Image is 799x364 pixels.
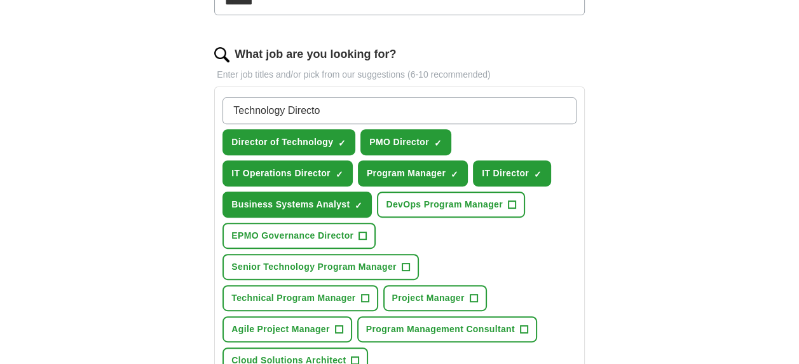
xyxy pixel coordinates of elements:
input: Type a job title and press enter [222,97,576,124]
span: DevOps Program Manager [386,198,503,211]
span: IT Operations Director [231,167,331,180]
button: Senior Technology Program Manager [222,254,418,280]
button: IT Director✓ [473,160,551,186]
button: Director of Technology✓ [222,129,355,155]
span: ✓ [534,169,542,179]
span: Program Manager [367,167,446,180]
span: Director of Technology [231,136,333,149]
span: ✓ [336,169,343,179]
button: Project Manager [383,285,487,311]
button: Agile Project Manager [222,316,352,342]
p: Enter job titles and/or pick from our suggestions (6-10 recommended) [214,68,584,81]
button: DevOps Program Manager [377,192,525,218]
label: What job are you looking for? [235,46,396,63]
span: Business Systems Analyst [231,198,350,211]
span: EPMO Governance Director [231,229,353,242]
button: Program Management Consultant [357,316,537,342]
button: Business Systems Analyst✓ [222,192,372,218]
span: Technical Program Manager [231,291,355,305]
span: ✓ [434,138,442,148]
span: Program Management Consultant [366,323,515,336]
button: Technical Program Manager [222,285,378,311]
button: Program Manager✓ [358,160,468,186]
span: Project Manager [392,291,465,305]
span: ✓ [451,169,458,179]
button: PMO Director✓ [360,129,451,155]
span: Senior Technology Program Manager [231,260,396,274]
img: search.png [214,47,229,62]
span: Agile Project Manager [231,323,329,336]
span: ✓ [338,138,346,148]
span: PMO Director [369,136,429,149]
button: EPMO Governance Director [222,223,376,249]
button: IT Operations Director✓ [222,160,353,186]
span: ✓ [355,200,362,211]
span: IT Director [482,167,529,180]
